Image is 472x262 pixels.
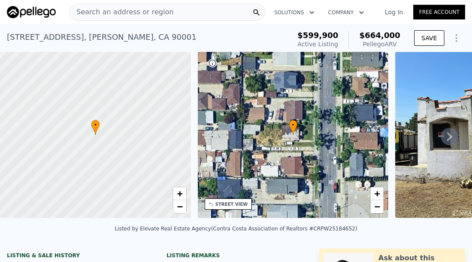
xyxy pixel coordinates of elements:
[7,31,196,43] div: [STREET_ADDRESS] , [PERSON_NAME] , CA 90001
[371,200,383,213] a: Zoom out
[7,6,56,18] img: Pellego
[374,8,413,16] a: Log In
[448,29,465,47] button: Show Options
[374,188,380,199] span: +
[359,31,400,40] span: $664,000
[371,187,383,200] a: Zoom in
[177,201,182,212] span: −
[321,5,371,20] button: Company
[359,40,400,48] div: Pellego ARV
[374,201,380,212] span: −
[289,121,298,129] span: •
[91,121,100,129] span: •
[414,30,444,46] button: SAVE
[70,7,174,17] span: Search an address or region
[115,226,358,232] div: Listed by Elevate Real Estate Agency (Contra Costa Association of Realtors #CRPW25184652)
[167,252,306,259] div: Listing remarks
[267,5,321,20] button: Solutions
[413,5,465,19] a: Free Account
[289,120,298,135] div: •
[298,31,339,40] span: $599,900
[91,120,100,135] div: •
[177,188,182,199] span: +
[173,187,186,200] a: Zoom in
[7,252,146,261] div: LISTING & SALE HISTORY
[173,200,186,213] a: Zoom out
[298,41,338,48] span: Active Listing
[215,201,248,208] div: STREET VIEW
